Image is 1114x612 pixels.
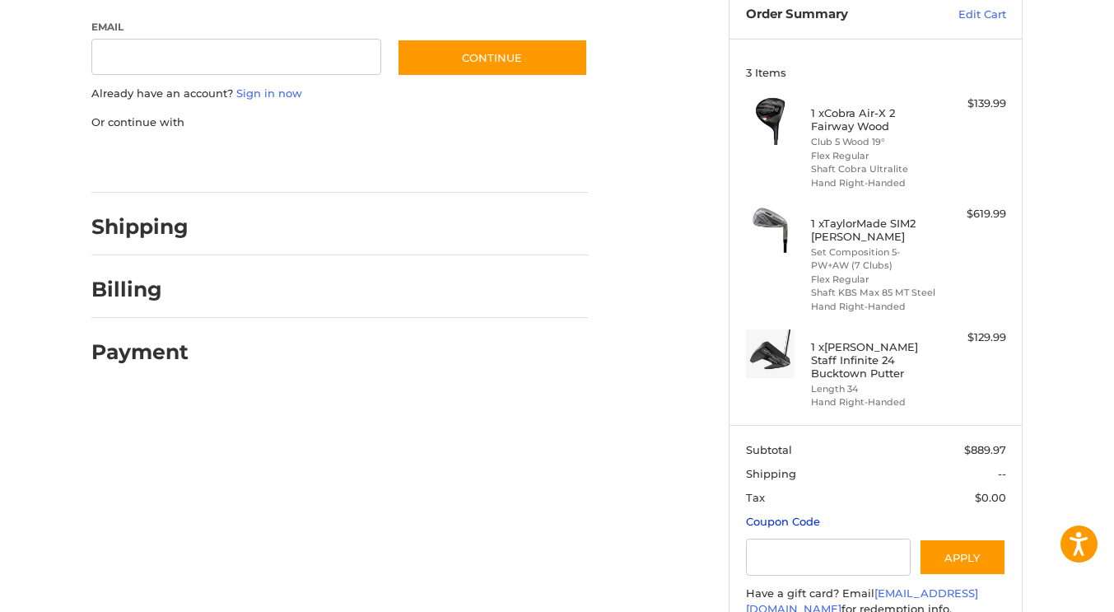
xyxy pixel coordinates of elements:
li: Length 34 [811,382,937,396]
label: Email [91,20,381,35]
span: $0.00 [975,491,1006,504]
li: Shaft Cobra Ultralite [811,162,937,176]
button: Apply [919,539,1006,576]
li: Hand Right-Handed [811,176,937,190]
h2: Shipping [91,214,189,240]
input: Gift Certificate or Coupon Code [746,539,911,576]
h4: 1 x [PERSON_NAME] Staff Infinite 24 Bucktown Putter [811,340,937,381]
span: $889.97 [964,443,1006,456]
span: Subtotal [746,443,792,456]
iframe: PayPal-paypal [86,147,210,176]
li: Set Composition 5-PW+AW (7 Clubs) [811,245,937,273]
h4: 1 x Cobra Air-X 2 Fairway Wood [811,106,937,133]
div: $139.99 [941,96,1006,112]
p: Already have an account? [91,86,588,102]
h4: 1 x TaylorMade SIM2 [PERSON_NAME] [811,217,937,244]
li: Hand Right-Handed [811,300,937,314]
li: Club 5 Wood 19° [811,135,937,149]
span: Tax [746,491,765,504]
div: $129.99 [941,329,1006,346]
a: Edit Cart [923,7,1006,23]
button: Continue [397,39,588,77]
div: $619.99 [941,206,1006,222]
span: -- [998,467,1006,480]
h3: Order Summary [746,7,923,23]
li: Hand Right-Handed [811,395,937,409]
a: Coupon Code [746,515,820,528]
h3: 3 Items [746,66,1006,79]
li: Flex Regular [811,149,937,163]
h2: Payment [91,339,189,365]
h2: Billing [91,277,188,302]
li: Flex Regular [811,273,937,287]
li: Shaft KBS Max 85 MT Steel [811,286,937,300]
p: Or continue with [91,114,588,131]
a: Sign in now [236,86,302,100]
span: Shipping [746,467,796,480]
